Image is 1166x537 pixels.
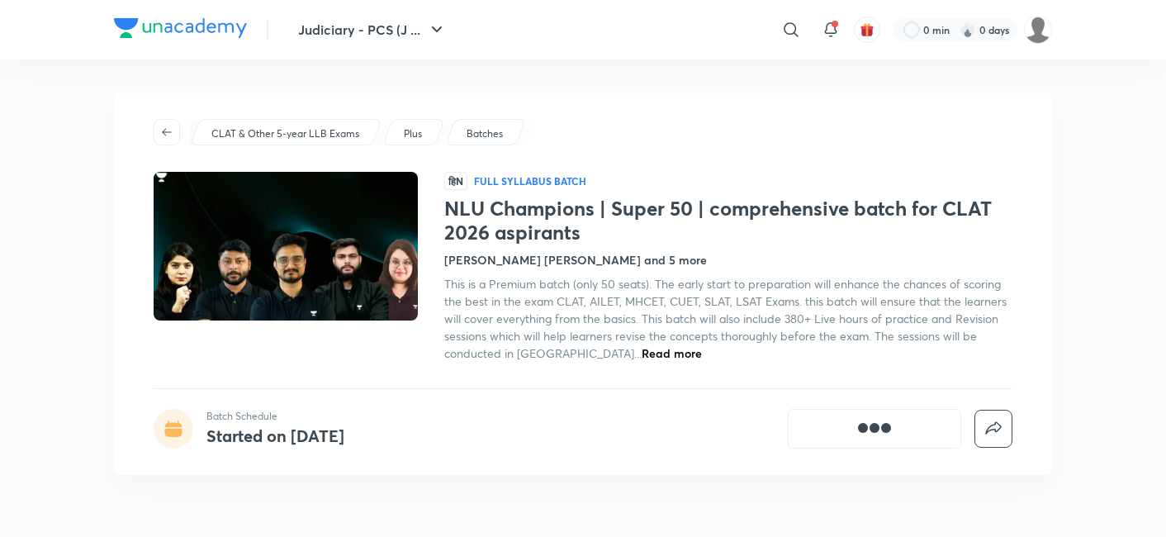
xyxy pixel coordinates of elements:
p: CLAT & Other 5-year LLB Exams [211,126,359,141]
p: Batch Schedule [206,409,344,424]
h4: Started on [DATE] [206,425,344,447]
img: Basudha [1024,16,1052,44]
button: [object Object] [788,409,961,449]
img: streak [960,21,976,38]
a: Batches [464,126,506,141]
span: Read more [642,345,702,361]
button: Judiciary - PCS (J ... [288,13,457,46]
img: Thumbnail [151,170,420,322]
p: Batches [467,126,503,141]
h1: NLU Champions | Super 50 | comprehensive batch for CLAT 2026 aspirants [444,197,1012,245]
a: Plus [401,126,425,141]
span: हिN [444,172,467,190]
p: Plus [404,126,422,141]
span: This is a Premium batch (only 50 seats). The early start to preparation will enhance the chances ... [444,276,1007,361]
img: avatar [860,22,874,37]
button: avatar [854,17,880,43]
img: Company Logo [114,18,247,38]
a: Company Logo [114,18,247,42]
h4: [PERSON_NAME] [PERSON_NAME] and 5 more [444,251,707,268]
a: CLAT & Other 5-year LLB Exams [209,126,363,141]
p: Full Syllabus Batch [474,174,586,188]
